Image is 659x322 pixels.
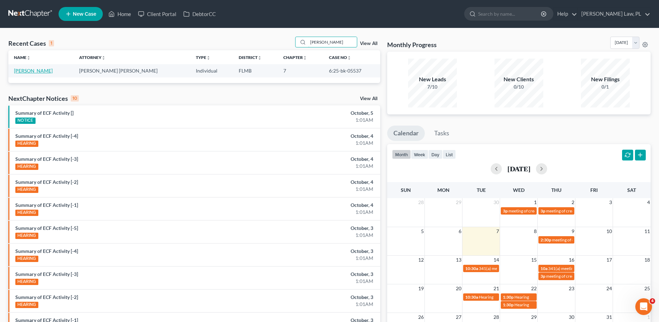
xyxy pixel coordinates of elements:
div: HEARING [15,233,38,239]
button: month [392,150,411,159]
span: 15 [530,256,537,264]
td: 6:25-bk-05537 [323,64,380,77]
div: 1 [49,40,54,46]
span: Hearing [514,294,529,300]
div: 1:01AM [259,117,373,123]
i: unfold_more [258,56,262,60]
div: HEARING [15,141,38,147]
span: Sat [627,187,636,193]
a: [PERSON_NAME] Law, PL [578,8,650,20]
div: October, 4 [259,133,373,140]
a: Summary of ECF Activity [-2] [15,294,78,300]
div: HEARING [15,256,38,262]
div: NextChapter Notices [8,94,79,103]
span: Mon [437,187,450,193]
span: 19 [417,284,424,293]
div: HEARING [15,279,38,285]
span: 10:30a [465,266,478,271]
span: 341(a) meeting [548,266,576,271]
span: 3 [608,198,613,207]
span: 18 [644,256,651,264]
span: 28 [493,313,500,321]
div: 1:01AM [259,278,373,285]
div: Recent Cases [8,39,54,47]
span: 14 [493,256,500,264]
span: meeting of creditors [508,208,545,214]
span: Fri [590,187,598,193]
a: Tasks [428,126,455,141]
div: New Leads [408,75,457,83]
div: 0/10 [495,83,543,90]
div: October, 5 [259,110,373,117]
span: 3p [541,208,545,214]
a: View All [360,41,377,46]
div: October, 3 [259,248,373,255]
span: 29 [530,313,537,321]
input: Search by name... [478,7,542,20]
span: 341(a) meeting [479,266,506,271]
a: Attorneyunfold_more [79,55,106,60]
span: 6 [458,227,462,235]
div: 1:01AM [259,232,373,239]
a: Chapterunfold_more [283,55,307,60]
span: 1:30p [503,294,514,300]
a: Summary of ECF Activity [-3] [15,156,78,162]
span: 27 [455,313,462,321]
div: October, 4 [259,179,373,186]
i: unfold_more [347,56,351,60]
span: 11 [644,227,651,235]
span: 1 [646,313,651,321]
span: Sun [401,187,411,193]
a: Summary of ECF Activity [-4] [15,248,78,254]
div: October, 4 [259,202,373,209]
td: Individual [190,64,233,77]
h3: Monthly Progress [387,40,437,49]
td: [PERSON_NAME] [PERSON_NAME] [74,64,191,77]
i: unfold_more [101,56,106,60]
div: 1:01AM [259,255,373,262]
span: 30 [493,198,500,207]
div: 7/10 [408,83,457,90]
i: unfold_more [26,56,31,60]
span: Wed [513,187,524,193]
a: View All [360,96,377,101]
a: Home [105,8,135,20]
iframe: Intercom live chat [635,298,652,315]
span: 10:30a [465,294,478,300]
a: DebtorCC [180,8,219,20]
span: 23 [568,284,575,293]
span: 4 [646,198,651,207]
i: unfold_more [303,56,307,60]
span: 5 [420,227,424,235]
a: Summary of ECF Activity [-4] [15,133,78,139]
div: HEARING [15,302,38,308]
a: Summary of ECF Activity [-2] [15,179,78,185]
span: 2:30p [541,237,551,242]
div: NOTICE [15,118,36,124]
input: Search by name... [308,37,357,47]
span: meeting of creditors [552,237,589,242]
span: meeting of creditors [546,274,583,279]
button: list [443,150,456,159]
span: 24 [606,284,613,293]
div: New Filings [581,75,630,83]
div: 1:01AM [259,301,373,308]
span: 1:30p [503,302,514,307]
a: Client Portal [135,8,180,20]
span: 1 [533,198,537,207]
span: 22 [530,284,537,293]
a: Nameunfold_more [14,55,31,60]
a: Summary of ECF Activity [] [15,110,74,116]
div: HEARING [15,164,38,170]
a: Help [554,8,577,20]
span: 30 [568,313,575,321]
span: 17 [606,256,613,264]
div: 10 [71,95,79,102]
a: [PERSON_NAME] [14,68,53,74]
span: 10a [541,266,547,271]
span: 7 [496,227,500,235]
span: 3p [541,274,545,279]
a: Typeunfold_more [196,55,210,60]
button: day [428,150,443,159]
span: 20 [455,284,462,293]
